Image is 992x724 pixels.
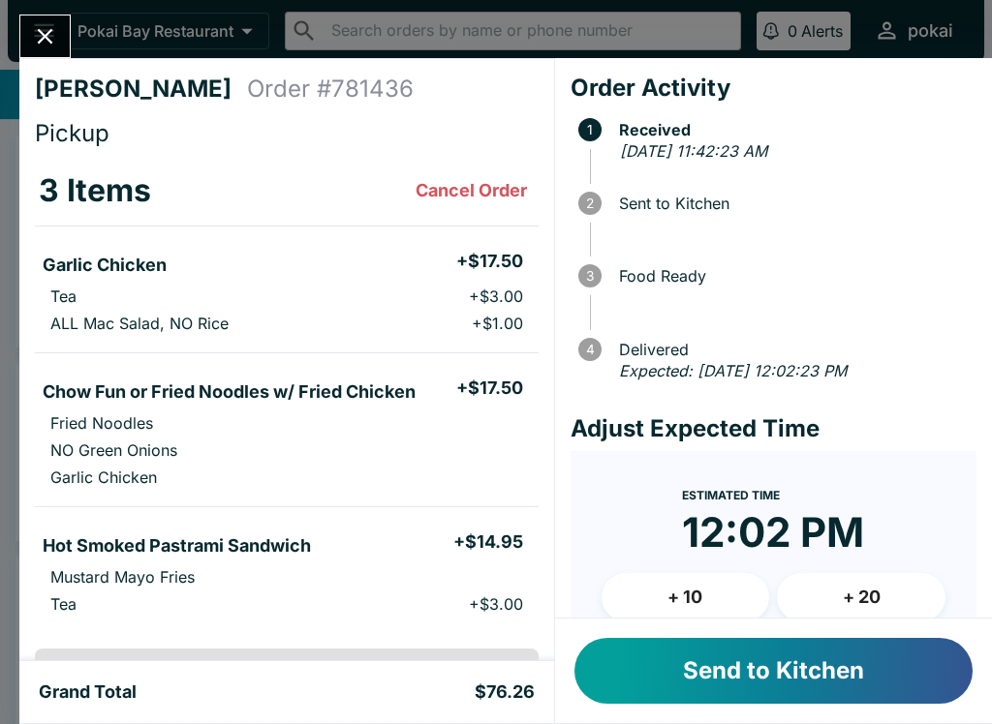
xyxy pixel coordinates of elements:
p: + $3.00 [469,287,523,306]
p: ALL Mac Salad, NO Rice [50,314,229,333]
span: Pickup [35,119,109,147]
span: Received [609,121,976,138]
time: 12:02 PM [682,507,864,558]
h4: [PERSON_NAME] [35,75,247,104]
text: 1 [587,122,593,137]
table: orders table [35,156,539,633]
span: Delivered [609,341,976,358]
button: + 20 [777,573,945,621]
button: + 10 [602,573,770,621]
h5: $76.26 [475,680,535,704]
span: Estimated Time [682,488,780,502]
h4: Order # 781436 [247,75,414,104]
h5: Hot Smoked Pastrami Sandwich [43,534,311,558]
h5: Garlic Chicken [43,254,167,277]
h5: Grand Total [39,680,137,704]
p: + $3.00 [469,594,523,614]
p: Fried Noodles [50,413,153,433]
p: Garlic Chicken [50,468,157,487]
span: Sent to Kitchen [609,195,976,212]
em: [DATE] 11:42:23 AM [620,141,767,161]
p: Mustard Mayo Fries [50,567,195,587]
h5: Chow Fun or Fried Noodles w/ Fried Chicken [43,380,416,404]
h5: + $17.50 [456,250,523,273]
button: Cancel Order [408,171,535,210]
p: Tea [50,287,77,306]
button: Close [20,15,70,57]
h4: Order Activity [571,74,976,103]
p: NO Green Onions [50,440,177,460]
h5: + $17.50 [456,377,523,400]
p: Tea [50,594,77,614]
p: + $1.00 [472,314,523,333]
text: 3 [586,268,594,284]
text: 4 [585,342,594,357]
button: Send to Kitchen [574,638,973,704]
text: 2 [586,196,594,211]
h4: Adjust Expected Time [571,414,976,443]
span: Food Ready [609,267,976,285]
em: Expected: [DATE] 12:02:23 PM [619,361,847,380]
h5: + $14.95 [453,530,523,554]
h3: 3 Items [39,171,151,210]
